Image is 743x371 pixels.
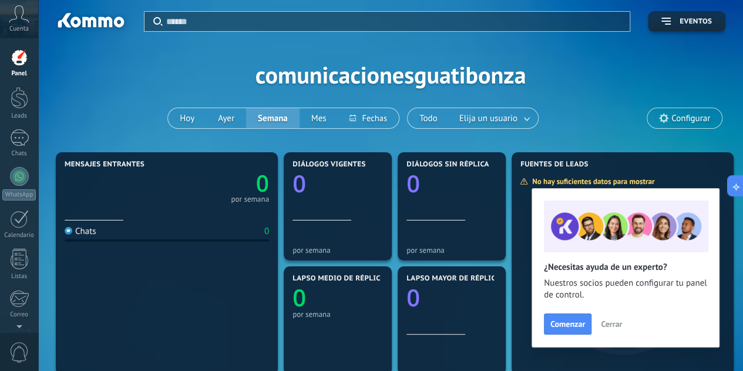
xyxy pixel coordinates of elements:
span: Configurar [671,113,710,123]
div: No hay suficientes datos para mostrar [520,176,663,186]
span: Cuenta [9,25,29,33]
button: Semana [246,108,300,128]
button: Ayer [206,108,246,128]
button: Hoy [168,108,206,128]
div: por semana [293,246,383,255]
button: Comenzar [544,313,591,335]
h2: ¿Necesitas ayuda de un experto? [544,262,707,273]
span: Comenzar [550,320,585,328]
text: 0 [256,168,269,199]
text: 0 [293,167,306,199]
button: Eventos [648,11,725,32]
div: Panel [2,70,36,78]
a: 0 [167,168,269,199]
span: Lapso medio de réplica [293,275,385,283]
button: Mes [300,108,338,128]
div: Calendario [2,232,36,239]
div: 0 [264,226,269,237]
img: Chats [65,227,72,235]
span: Diálogos vigentes [293,161,366,169]
span: Diálogos sin réplica [406,161,489,169]
span: Lapso mayor de réplica [406,275,500,283]
div: por semana [231,196,269,202]
div: Correo [2,311,36,319]
div: WhatsApp [2,189,36,200]
span: Fuentes de leads [520,161,589,169]
button: Elija un usuario [449,108,538,128]
button: Todo [408,108,449,128]
text: 0 [406,281,420,313]
div: por semana [293,310,383,319]
text: 0 [293,281,306,313]
span: Nuestros socios pueden configurar tu panel de control. [544,278,707,301]
button: Cerrar [596,315,627,333]
span: Elija un usuario [457,111,520,126]
span: Cerrar [601,320,622,328]
div: Leads [2,112,36,120]
text: 0 [406,167,420,199]
div: por semana [406,246,497,255]
span: Eventos [680,18,712,26]
span: Mensajes entrantes [65,161,144,169]
div: Chats [2,150,36,158]
div: Listas [2,273,36,280]
div: Chats [65,226,96,237]
button: Fechas [338,108,398,128]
